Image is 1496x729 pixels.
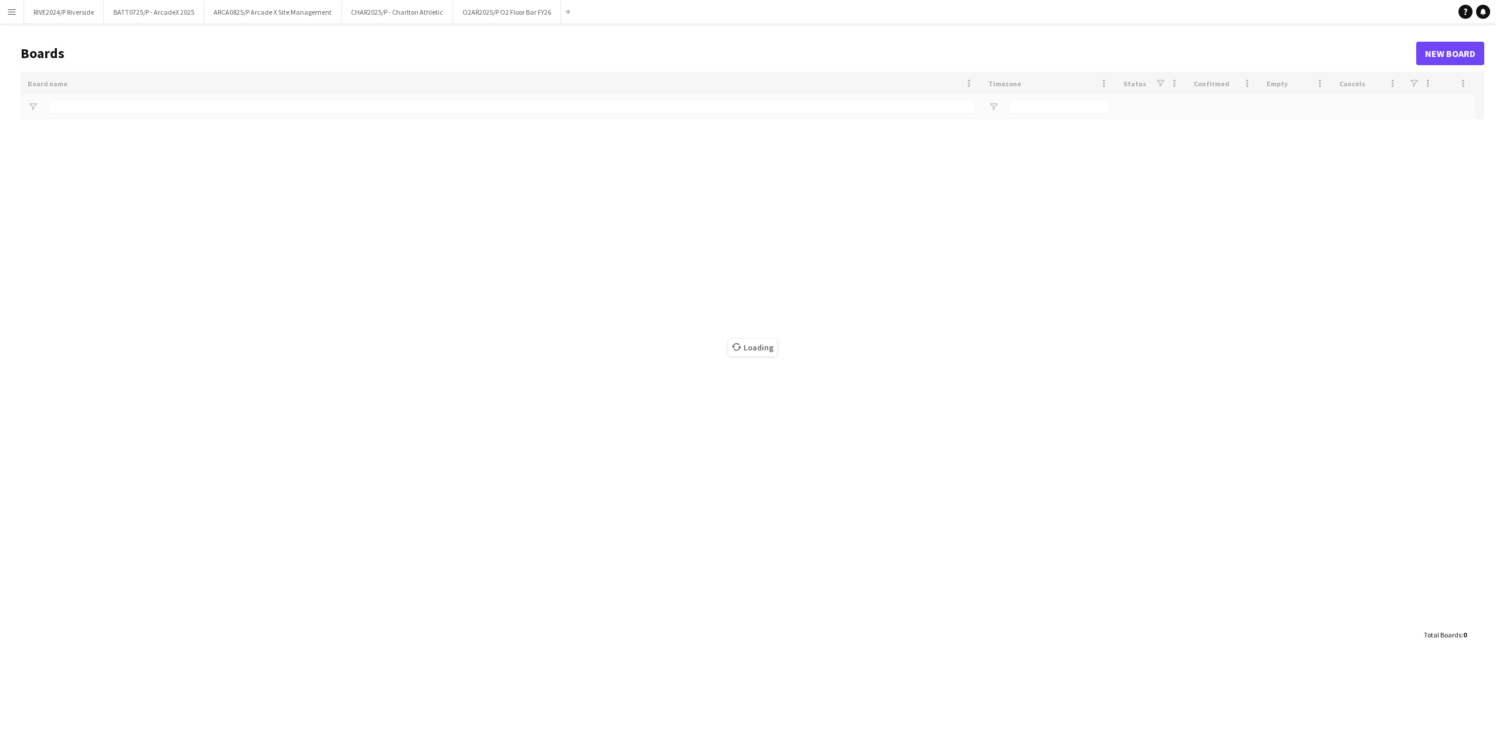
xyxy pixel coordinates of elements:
[21,45,1416,62] h1: Boards
[104,1,204,23] button: BATT0725/P - ArcadeX 2025
[453,1,561,23] button: O2AR2025/P O2 Floor Bar FY26
[728,339,777,356] span: Loading
[1463,630,1467,639] span: 0
[24,1,104,23] button: RIVE2024/P Riverside
[1416,42,1484,65] a: New Board
[342,1,453,23] button: CHAR2025/P - Charlton Athletic
[1424,630,1461,639] span: Total Boards
[204,1,342,23] button: ARCA0825/P Arcade X Site Management
[1424,623,1467,646] div: :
